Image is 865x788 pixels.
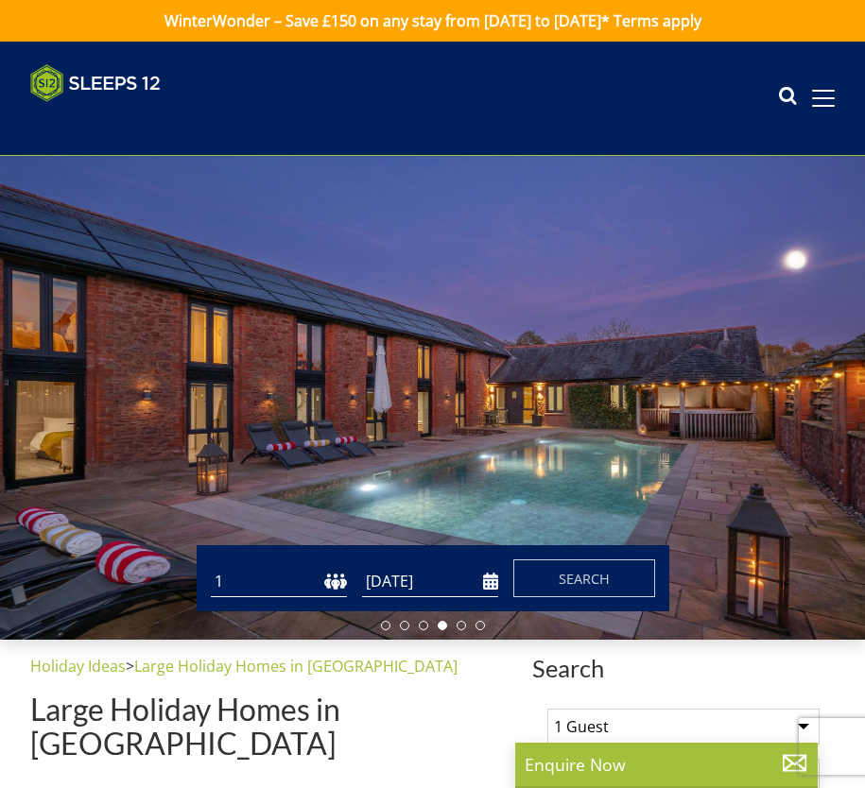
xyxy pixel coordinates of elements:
[525,752,808,777] p: Enquire Now
[30,693,525,759] h1: Large Holiday Homes in [GEOGRAPHIC_DATA]
[134,656,458,677] a: Large Holiday Homes in [GEOGRAPHIC_DATA]
[513,559,655,597] button: Search
[30,64,161,102] img: Sleeps 12
[532,655,835,681] span: Search
[559,570,610,588] span: Search
[362,566,498,597] input: Arrival Date
[30,656,126,677] a: Holiday Ideas
[21,113,219,129] iframe: Customer reviews powered by Trustpilot
[126,656,134,677] span: >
